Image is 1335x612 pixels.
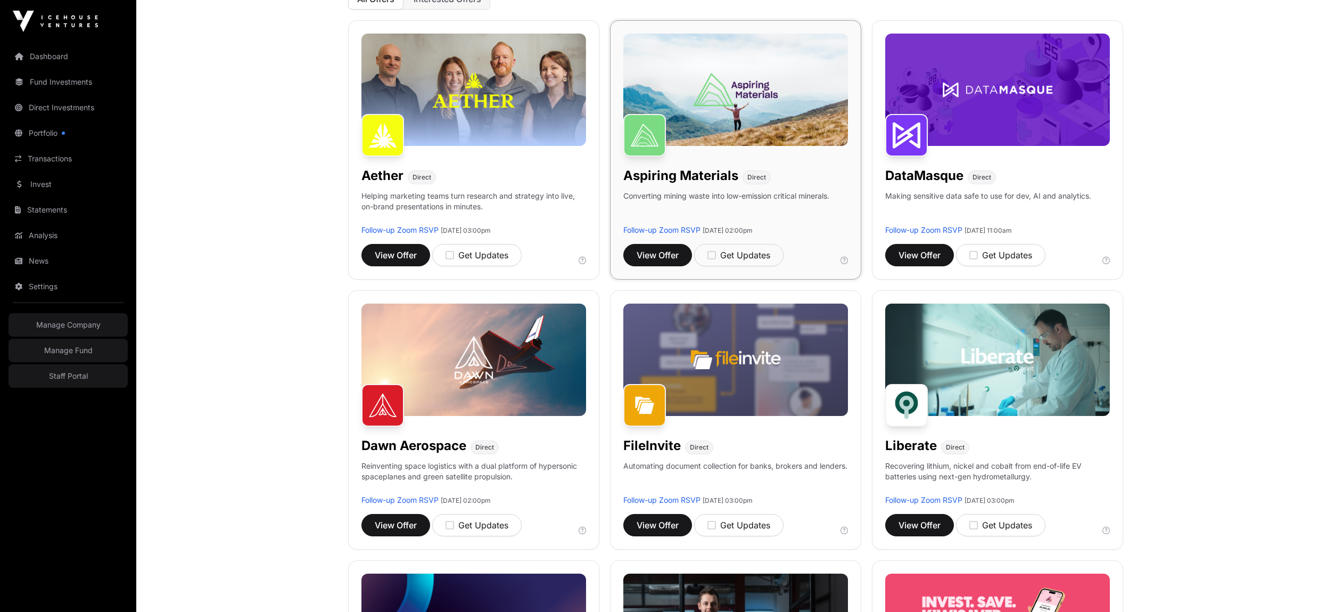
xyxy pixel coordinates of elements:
[969,519,1032,532] div: Get Updates
[413,173,431,182] span: Direct
[899,519,941,532] span: View Offer
[9,224,128,247] a: Analysis
[623,244,692,266] button: View Offer
[885,191,1091,225] p: Making sensitive data safe to use for dev, AI and analytics.
[432,244,522,266] button: Get Updates
[623,437,681,454] h1: FileInvite
[899,249,941,262] span: View Offer
[623,34,848,146] img: Aspiring-Banner.jpg
[441,496,491,504] span: [DATE] 02:00pm
[9,173,128,196] a: Invest
[361,114,404,157] img: Aether
[1282,561,1335,612] iframe: Chat Widget
[637,249,679,262] span: View Offer
[475,443,494,452] span: Direct
[9,249,128,273] a: News
[956,514,1045,536] button: Get Updates
[361,437,466,454] h1: Dawn Aerospace
[885,384,928,427] img: Liberate
[9,121,128,145] a: Portfolio
[885,495,962,504] a: Follow-up Zoom RSVP
[9,45,128,68] a: Dashboard
[446,519,508,532] div: Get Updates
[623,225,701,234] a: Follow-up Zoom RSVP
[361,167,403,184] h1: Aether
[946,443,965,452] span: Direct
[623,167,738,184] h1: Aspiring Materials
[361,191,586,225] p: Helping marketing teams turn research and strategy into live, on-brand presentations in minutes.
[361,384,404,427] img: Dawn Aerospace
[637,519,679,532] span: View Offer
[885,304,1110,416] img: Liberate-Banner.jpg
[623,384,666,427] img: FileInvite
[747,173,766,182] span: Direct
[441,226,491,234] span: [DATE] 03:00pm
[885,225,962,234] a: Follow-up Zoom RSVP
[885,514,954,536] button: View Offer
[432,514,522,536] button: Get Updates
[707,249,770,262] div: Get Updates
[623,191,829,225] p: Converting mining waste into low-emission critical minerals.
[973,173,991,182] span: Direct
[703,226,753,234] span: [DATE] 02:00pm
[969,249,1032,262] div: Get Updates
[375,519,417,532] span: View Offer
[885,244,954,266] button: View Offer
[690,443,708,452] span: Direct
[361,244,430,266] button: View Offer
[623,514,692,536] button: View Offer
[885,437,937,454] h1: Liberate
[885,34,1110,146] img: DataMasque-Banner.jpg
[361,225,439,234] a: Follow-up Zoom RSVP
[623,495,701,504] a: Follow-up Zoom RSVP
[361,514,430,536] button: View Offer
[9,147,128,170] a: Transactions
[965,226,1012,234] span: [DATE] 11:00am
[375,249,417,262] span: View Offer
[361,304,586,416] img: Dawn-Banner.jpg
[9,96,128,119] a: Direct Investments
[9,313,128,337] a: Manage Company
[361,34,586,146] img: Aether-Banner.jpg
[446,249,508,262] div: Get Updates
[707,519,770,532] div: Get Updates
[885,114,928,157] img: DataMasque
[9,70,128,94] a: Fund Investments
[9,198,128,222] a: Statements
[694,514,784,536] button: Get Updates
[623,304,848,416] img: File-Invite-Banner.jpg
[9,364,128,388] a: Staff Portal
[13,11,98,32] img: Icehouse Ventures Logo
[885,167,963,184] h1: DataMasque
[956,244,1045,266] button: Get Updates
[623,114,666,157] img: Aspiring Materials
[694,244,784,266] button: Get Updates
[885,461,1110,495] p: Recovering lithium, nickel and cobalt from end-of-life EV batteries using next-gen hydrometallurgy.
[361,495,439,504] a: Follow-up Zoom RSVP
[703,496,753,504] span: [DATE] 03:00pm
[9,339,128,362] a: Manage Fund
[9,275,128,298] a: Settings
[965,496,1015,504] span: [DATE] 03:00pm
[623,461,847,495] p: Automating document collection for banks, brokers and lenders.
[361,461,586,495] p: Reinventing space logistics with a dual platform of hypersonic spaceplanes and green satellite pr...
